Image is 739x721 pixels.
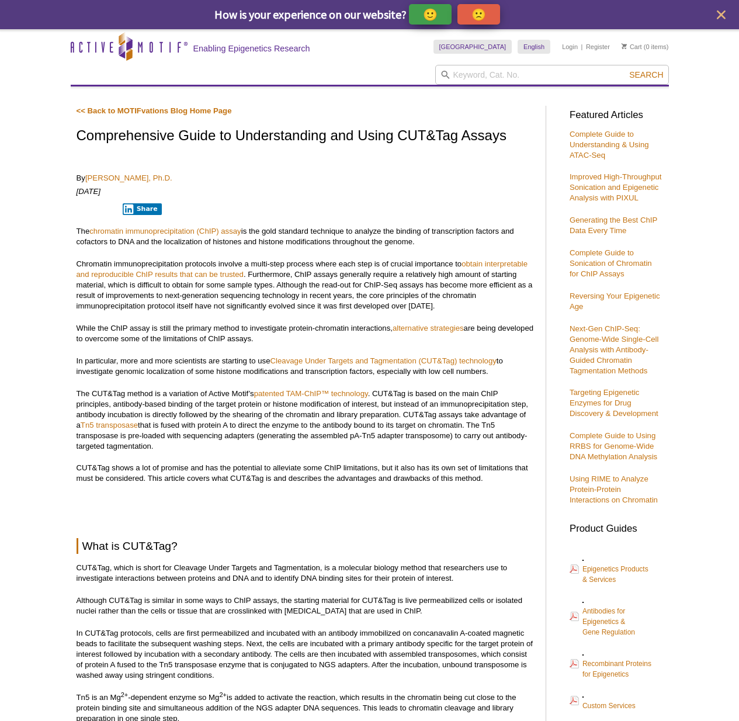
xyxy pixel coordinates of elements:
[562,43,578,51] a: Login
[77,226,534,247] p: The is the gold standard technique to analyze the binding of transcription factors and cofactors ...
[123,203,162,215] button: Share
[77,538,534,554] h2: What is CUT&Tag?
[219,691,227,698] sup: 2+
[77,628,534,681] p: In CUT&Tag protocols, cells are first permeabilized and incubated with an antibody immobilized on...
[582,696,584,698] img: Custom_Services_cover
[77,389,534,452] p: The CUT&Tag method is a variation of Active Motif’s . CUT&Tag is based on the main ChIP principle...
[77,463,534,484] p: CUT&Tag shows a lot of promise and has the potential to alleviate some ChIP limitations, but it a...
[393,324,464,332] a: alternative strategies
[570,248,652,278] a: Complete Guide to Sonication of Chromatin for ChIP Assays
[77,187,101,196] em: [DATE]
[270,356,497,365] a: Cleavage Under Targets and Tagmentation (CUT&Tag) technology
[582,702,636,710] span: Custom Services
[89,227,241,235] a: chromatin immunoprecipitation (ChIP) assay
[77,128,534,145] h1: Comprehensive Guide to Understanding and Using CUT&Tag Assays
[77,259,534,311] p: Chromatin immunoprecipitation protocols involve a multi-step process where each step is of crucia...
[570,431,657,461] a: Complete Guide to Using RRBS for Genome-Wide DNA Methylation Analysis
[581,40,583,54] li: |
[85,174,172,182] a: [PERSON_NAME], Ph.D.
[582,565,648,584] span: Epigenetics Products & Services
[582,560,584,561] img: Epi_brochure_140604_cover_web_70x200
[582,607,635,636] span: Antibodies for Epigenetics & Gene Regulation
[77,203,115,214] iframe: X Post Button
[471,7,486,22] p: 🙁
[629,70,663,79] span: Search
[570,647,651,681] a: Recombinant Proteinsfor Epigenetics
[570,130,649,160] a: Complete Guide to Understanding & Using ATAC-Seq
[570,689,636,712] a: Custom Services
[193,43,310,54] h2: Enabling Epigenetics Research
[582,654,584,656] img: Rec_prots_140604_cover_web_70x200
[714,8,728,22] button: close
[582,602,584,603] img: Abs_epi_2015_cover_web_70x200
[518,40,550,54] a: English
[570,552,648,586] a: Epigenetics Products& Services
[81,421,138,429] a: Tn5 transposase
[626,70,667,80] button: Search
[570,517,663,534] h3: Product Guides
[622,43,627,49] img: Your Cart
[77,323,534,344] p: While the ChIP assay is still the primary method to investigate protein-chromatin interactions, a...
[570,110,663,120] h3: Featured Articles
[435,65,669,85] input: Keyword, Cat. No.
[586,43,610,51] a: Register
[570,388,658,418] a: Targeting Epigenetic Enzymes for Drug Discovery & Development
[423,7,438,22] p: 🙂
[433,40,512,54] a: [GEOGRAPHIC_DATA]
[570,216,657,235] a: Generating the Best ChIP Data Every Time
[570,474,658,504] a: Using RIME to Analyze Protein-Protein Interactions on Chromatin
[77,595,534,616] p: Although CUT&Tag is similar in some ways to ChIP assays, the starting material for CUT&Tag is liv...
[622,40,669,54] li: (0 items)
[77,173,534,183] p: By
[570,324,658,375] a: Next-Gen ChIP-Seq: Genome-Wide Single-Cell Analysis with Antibody-Guided Chromatin Tagmentation M...
[121,691,129,698] sup: 2+
[622,43,642,51] a: Cart
[254,389,368,398] a: patented TAM-ChIP™ technology
[570,292,660,311] a: Reversing Your Epigenetic Age
[214,7,407,22] span: How is your experience on our website?
[570,594,635,639] a: Antibodies forEpigenetics &Gene Regulation
[582,660,651,678] span: Recombinant Proteins for Epigenetics
[570,172,662,202] a: Improved High-Throughput Sonication and Epigenetic Analysis with PIXUL
[77,106,232,115] a: << Back to MOTIFvations Blog Home Page
[77,563,534,584] p: CUT&Tag, which is short for Cleavage Under Targets and Tagmentation, is a molecular biology metho...
[77,356,534,377] p: In particular, more and more scientists are starting to use to investigate genomic localization o...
